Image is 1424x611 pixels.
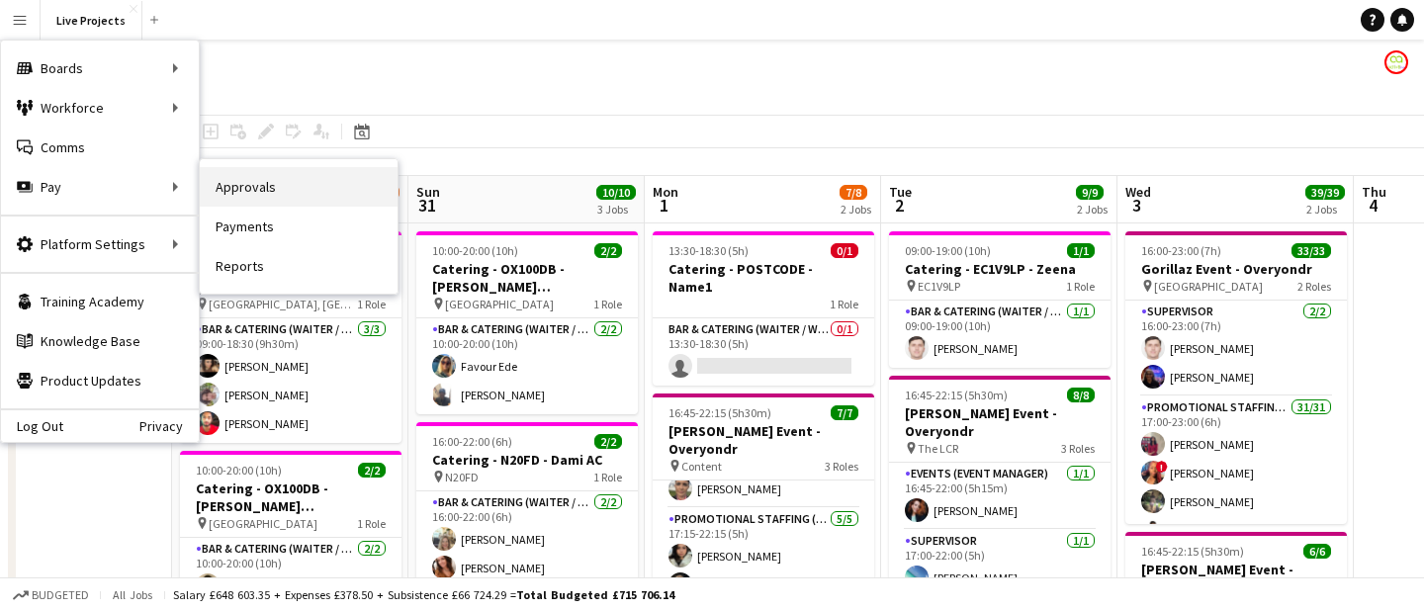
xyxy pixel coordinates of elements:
span: 1 Role [593,470,622,484]
span: 4 [1359,194,1386,217]
a: Privacy [139,418,199,434]
span: 1 Role [357,516,386,531]
span: 2 [886,194,912,217]
span: 16:45-22:15 (5h30m) [905,388,1008,402]
span: 3 [1122,194,1151,217]
span: [GEOGRAPHIC_DATA] [1154,279,1263,294]
span: 7/7 [831,405,858,420]
div: 2 Jobs [841,202,871,217]
span: EC1V9LP [918,279,960,294]
span: 31 [413,194,440,217]
button: Budgeted [10,584,92,606]
a: Training Academy [1,282,199,321]
span: Content [681,459,722,474]
span: Total Budgeted £715 706.14 [516,587,674,602]
span: 16:45-22:15 (5h30m) [668,405,771,420]
span: 1 Role [357,297,386,311]
div: Boards [1,48,199,88]
div: 2 Jobs [1077,202,1108,217]
a: Log Out [1,418,63,434]
span: 2/2 [358,463,386,478]
span: 3 Roles [1061,441,1095,456]
a: Reports [200,246,398,286]
h3: Catering - EC1V9LP - Zeena [889,260,1111,278]
span: All jobs [109,587,156,602]
span: 13:30-18:30 (5h) [668,243,749,258]
a: Comms [1,128,199,167]
span: 1 Role [830,297,858,311]
span: 09:00-19:00 (10h) [905,243,991,258]
app-job-card: 13:30-18:30 (5h)0/1Catering - POSTCODE - Name11 RoleBar & Catering (Waiter / waitress)0/113:30-18... [653,231,874,386]
span: 16:00-22:00 (6h) [432,434,512,449]
span: 39/39 [1305,185,1345,200]
h3: [PERSON_NAME] Event - Overyondr [889,404,1111,440]
h3: Catering - N20FD - Dami AC [416,451,638,469]
app-card-role: Bar & Catering (Waiter / waitress)3/309:00-18:30 (9h30m)[PERSON_NAME][PERSON_NAME][PERSON_NAME] [180,318,401,443]
span: [GEOGRAPHIC_DATA] [209,516,317,531]
app-user-avatar: Activ8 Staffing [1384,50,1408,74]
span: 1 Role [593,297,622,311]
span: 8/8 [1067,388,1095,402]
a: Payments [200,207,398,246]
a: Knowledge Base [1,321,199,361]
app-card-role: Bar & Catering (Waiter / waitress)2/216:00-22:00 (6h)[PERSON_NAME][PERSON_NAME] [416,491,638,587]
div: 3 Jobs [597,202,635,217]
app-card-role: Events (Event Manager)1/116:45-22:00 (5h15m)[PERSON_NAME] [889,463,1111,530]
span: 3 Roles [825,459,858,474]
div: Pay [1,167,199,207]
h3: Gorillaz Event - Overyondr [1125,260,1347,278]
div: 2 Jobs [1306,202,1344,217]
span: 2/2 [594,434,622,449]
span: 1/1 [1067,243,1095,258]
span: 2 Roles [1297,279,1331,294]
div: Salary £648 603.35 + Expenses £378.50 + Subsistence £66 724.29 = [173,587,674,602]
app-job-card: 09:00-18:30 (9h30m)3/3Catering - GL523BQ - [PERSON_NAME] CL [GEOGRAPHIC_DATA], [GEOGRAPHIC_DATA]1... [180,231,401,443]
span: Mon [653,183,678,201]
div: Workforce [1,88,199,128]
app-job-card: 16:00-22:00 (6h)2/2Catering - N20FD - Dami AC N20FD1 RoleBar & Catering (Waiter / waitress)2/216:... [416,422,638,587]
span: N20FD [445,470,479,484]
app-card-role: Supervisor2/216:00-23:00 (7h)[PERSON_NAME][PERSON_NAME] [1125,301,1347,396]
h3: [PERSON_NAME] Event - Overyondr [653,422,874,458]
span: [GEOGRAPHIC_DATA], [GEOGRAPHIC_DATA] [209,297,357,311]
a: Product Updates [1,361,199,400]
app-card-role: Bar & Catering (Waiter / waitress)2/210:00-20:00 (10h)Favour Ede[PERSON_NAME] [416,318,638,414]
app-job-card: 16:00-23:00 (7h)33/33Gorillaz Event - Overyondr [GEOGRAPHIC_DATA]2 RolesSupervisor2/216:00-23:00 ... [1125,231,1347,524]
app-job-card: 09:00-19:00 (10h)1/1Catering - EC1V9LP - Zeena EC1V9LP1 RoleBar & Catering (Waiter / waitress)1/1... [889,231,1111,368]
span: Sun [416,183,440,201]
span: 1 [650,194,678,217]
h3: [PERSON_NAME] Event - Overyondr [1125,561,1347,596]
span: 16:45-22:15 (5h30m) [1141,544,1244,559]
h3: Catering - POSTCODE - Name1 [653,260,874,296]
span: Tue [889,183,912,201]
span: 1 Role [1066,279,1095,294]
app-card-role: Bar & Catering (Waiter / waitress)0/113:30-18:30 (5h) [653,318,874,386]
span: 2/2 [594,243,622,258]
span: ! [1156,461,1168,473]
h3: Catering - OX100DB - [PERSON_NAME] [PERSON_NAME] [180,480,401,515]
div: Platform Settings [1,224,199,264]
span: 7/8 [840,185,867,200]
app-card-role: Supervisor1/117:00-22:00 (5h)[PERSON_NAME] [889,530,1111,597]
span: 10:00-20:00 (10h) [432,243,518,258]
span: 9/9 [1076,185,1104,200]
h3: Catering - OX100DB - [PERSON_NAME] [PERSON_NAME] [416,260,638,296]
span: [GEOGRAPHIC_DATA] [445,297,554,311]
a: Approvals [200,167,398,207]
button: Live Projects [41,1,142,40]
app-job-card: 10:00-20:00 (10h)2/2Catering - OX100DB - [PERSON_NAME] [PERSON_NAME] [GEOGRAPHIC_DATA]1 RoleBar &... [416,231,638,414]
span: 10/10 [596,185,636,200]
app-card-role: Bar & Catering (Waiter / waitress)1/109:00-19:00 (10h)[PERSON_NAME] [889,301,1111,368]
span: 33/33 [1291,243,1331,258]
span: Budgeted [32,588,89,602]
span: The LCR [918,441,958,456]
span: Wed [1125,183,1151,201]
span: 16:00-23:00 (7h) [1141,243,1221,258]
span: 10:00-20:00 (10h) [196,463,282,478]
span: 6/6 [1303,544,1331,559]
